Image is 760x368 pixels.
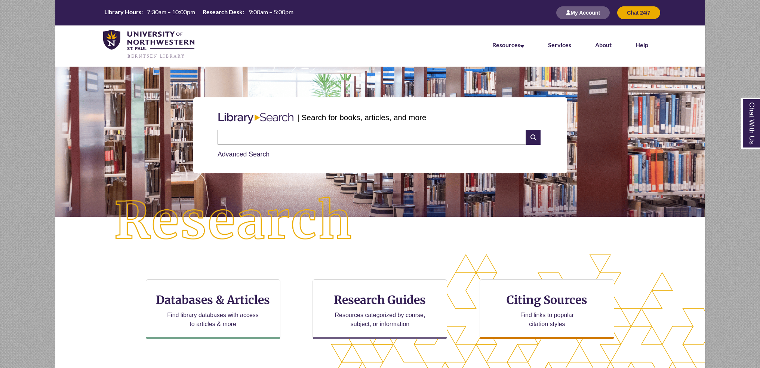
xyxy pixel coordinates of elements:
button: Chat 24/7 [617,6,660,19]
p: Find library databases with access to articles & more [164,311,262,329]
img: Libary Search [215,110,297,127]
i: Search [526,130,540,145]
a: Citing Sources Find links to popular citation styles [480,279,614,339]
a: Hours Today [101,8,296,18]
img: UNWSP Library Logo [103,30,195,59]
a: Services [548,41,571,48]
th: Research Desk: [200,8,245,16]
a: Chat 24/7 [617,9,660,16]
a: Advanced Search [218,150,270,158]
button: My Account [556,6,610,19]
a: Research Guides Resources categorized by course, subject, or information [313,279,447,339]
p: Resources categorized by course, subject, or information [331,311,429,329]
a: About [595,41,612,48]
h3: Databases & Articles [152,293,274,307]
h3: Citing Sources [502,293,593,307]
span: 7:30am – 10:00pm [147,8,195,15]
h3: Research Guides [319,293,441,307]
a: My Account [556,9,610,16]
a: Databases & Articles Find library databases with access to articles & more [146,279,280,339]
a: Resources [492,41,524,48]
table: Hours Today [101,8,296,17]
p: | Search for books, articles, and more [297,112,426,123]
span: 9:00am – 5:00pm [249,8,293,15]
a: Help [636,41,648,48]
img: Research [87,170,380,272]
th: Library Hours: [101,8,144,16]
p: Find links to popular citation styles [511,311,584,329]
